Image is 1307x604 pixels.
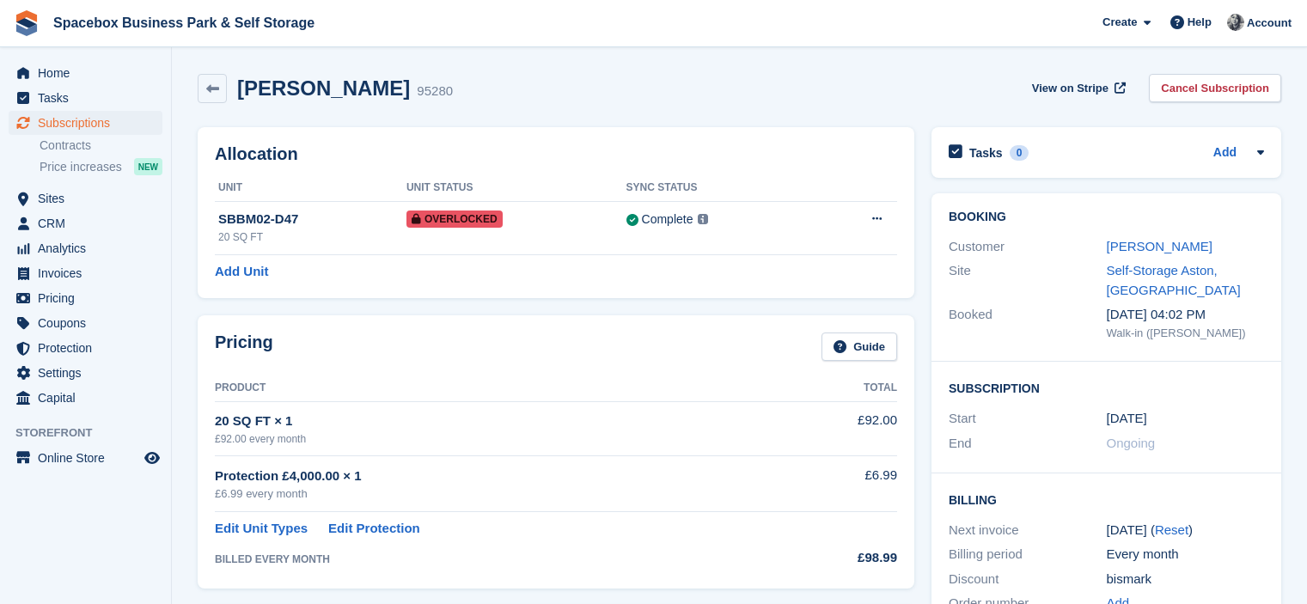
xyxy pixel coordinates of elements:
[949,261,1107,300] div: Site
[949,434,1107,454] div: End
[218,229,406,245] div: 20 SQ FT
[9,186,162,210] a: menu
[38,186,141,210] span: Sites
[949,409,1107,429] div: Start
[14,10,40,36] img: stora-icon-8386f47178a22dfd0bd8f6a31ec36ba5ce8667c1dd55bd0f319d3a0aa187defe.svg
[949,545,1107,564] div: Billing period
[38,446,141,470] span: Online Store
[9,236,162,260] a: menu
[215,467,787,486] div: Protection £4,000.00 × 1
[1032,80,1109,97] span: View on Stripe
[38,336,141,360] span: Protection
[38,236,141,260] span: Analytics
[406,210,503,228] span: Overlocked
[1107,436,1156,450] span: Ongoing
[38,361,141,385] span: Settings
[40,159,122,175] span: Price increases
[215,375,787,402] th: Product
[949,491,1264,508] h2: Billing
[1149,74,1281,102] a: Cancel Subscription
[142,448,162,468] a: Preview store
[1107,305,1265,325] div: [DATE] 04:02 PM
[787,456,897,512] td: £6.99
[9,311,162,335] a: menu
[787,375,897,402] th: Total
[1010,145,1029,161] div: 0
[1025,74,1129,102] a: View on Stripe
[969,145,1003,161] h2: Tasks
[215,174,406,202] th: Unit
[626,174,815,202] th: Sync Status
[134,158,162,175] div: NEW
[237,76,410,100] h2: [PERSON_NAME]
[698,214,708,224] img: icon-info-grey-7440780725fd019a000dd9b08b2336e03edf1995a4989e88bcd33f0948082b44.svg
[9,286,162,310] a: menu
[1188,14,1212,31] span: Help
[40,157,162,176] a: Price increases NEW
[949,379,1264,396] h2: Subscription
[949,237,1107,257] div: Customer
[218,210,406,229] div: SBBM02-D47
[949,210,1264,224] h2: Booking
[9,386,162,410] a: menu
[215,485,787,503] div: £6.99 every month
[1107,239,1212,253] a: [PERSON_NAME]
[949,570,1107,589] div: Discount
[949,521,1107,540] div: Next invoice
[215,519,308,539] a: Edit Unit Types
[38,386,141,410] span: Capital
[821,333,897,361] a: Guide
[949,305,1107,341] div: Booked
[9,446,162,470] a: menu
[417,82,453,101] div: 95280
[38,211,141,235] span: CRM
[642,210,693,229] div: Complete
[215,431,787,447] div: £92.00 every month
[1213,143,1237,163] a: Add
[9,361,162,385] a: menu
[787,548,897,568] div: £98.99
[38,261,141,285] span: Invoices
[9,261,162,285] a: menu
[215,333,273,361] h2: Pricing
[9,111,162,135] a: menu
[1155,522,1188,537] a: Reset
[1247,15,1292,32] span: Account
[1107,263,1241,297] a: Self-Storage Aston, [GEOGRAPHIC_DATA]
[406,174,626,202] th: Unit Status
[1107,545,1265,564] div: Every month
[1102,14,1137,31] span: Create
[9,336,162,360] a: menu
[1107,570,1265,589] div: bismark
[1227,14,1244,31] img: SUDIPTA VIRMANI
[40,137,162,154] a: Contracts
[215,412,787,431] div: 20 SQ FT × 1
[328,519,420,539] a: Edit Protection
[215,552,787,567] div: BILLED EVERY MONTH
[787,401,897,455] td: £92.00
[9,86,162,110] a: menu
[38,286,141,310] span: Pricing
[46,9,321,37] a: Spacebox Business Park & Self Storage
[1107,325,1265,342] div: Walk-in ([PERSON_NAME])
[38,61,141,85] span: Home
[215,144,897,164] h2: Allocation
[9,61,162,85] a: menu
[1107,521,1265,540] div: [DATE] ( )
[215,262,268,282] a: Add Unit
[9,211,162,235] a: menu
[38,111,141,135] span: Subscriptions
[38,311,141,335] span: Coupons
[1107,409,1147,429] time: 2025-07-14 00:00:00 UTC
[38,86,141,110] span: Tasks
[15,424,171,442] span: Storefront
